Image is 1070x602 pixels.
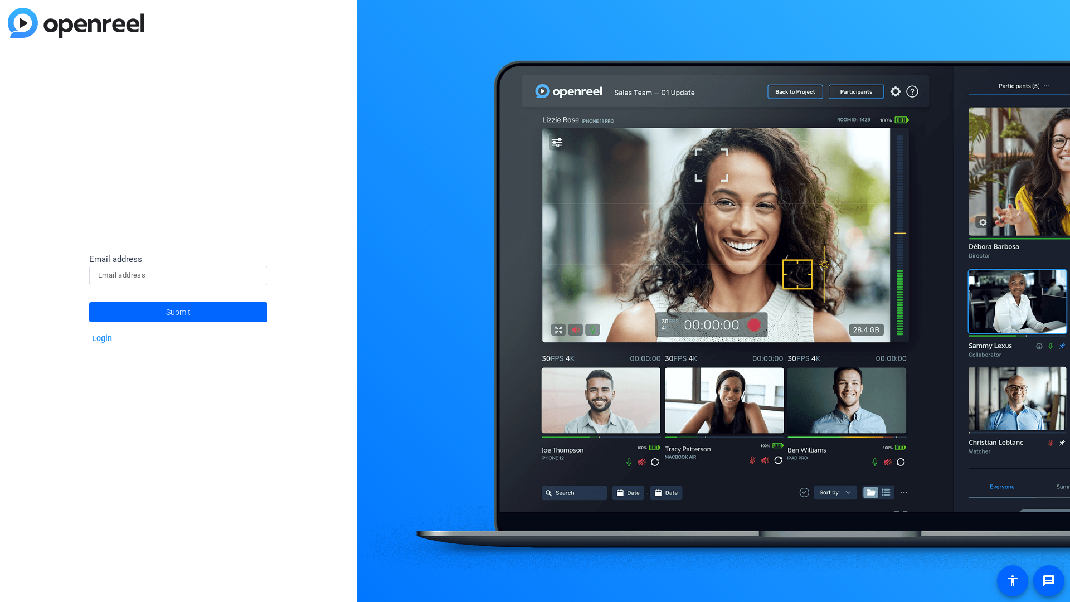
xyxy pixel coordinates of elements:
[8,8,144,38] img: blue-gradient.svg
[1006,574,1019,588] mat-icon: accessibility
[98,269,259,282] input: Email address
[89,302,267,322] button: Submit
[1042,574,1056,588] mat-icon: message
[92,334,112,343] a: Login
[166,298,191,326] span: Submit
[89,254,142,264] span: Email address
